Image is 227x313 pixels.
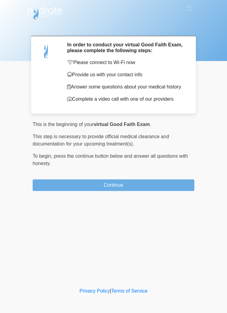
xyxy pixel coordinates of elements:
p: Provide us with your contact info [67,71,185,78]
p: Answer some questions about your medical history [67,83,185,91]
span: press the continue button below and answer all questions with honesty. [33,153,188,166]
span: To begin, [33,153,54,159]
button: Continue [33,179,194,191]
a: Terms of Service [111,288,147,293]
img: Agent Avatar [37,42,56,60]
a: Privacy Policy [80,288,110,293]
span: This is the beginning of your [33,122,94,127]
span: . [150,122,151,127]
h2: In order to conduct your virtual Good Faith Exam, please complete the following steps: [67,42,185,53]
span: This step is necessary to provide official medical clearance and documentation for your upcoming ... [33,134,169,146]
a: | [110,288,111,293]
p: Please connect to Wi-Fi now [67,59,185,66]
strong: virtual Good Faith Exam [94,122,150,127]
img: Hydrate IV Bar - Chandler Logo [27,5,63,20]
h1: ‎ ‎ [28,22,199,33]
p: Complete a video call with one of our providers [67,95,185,103]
